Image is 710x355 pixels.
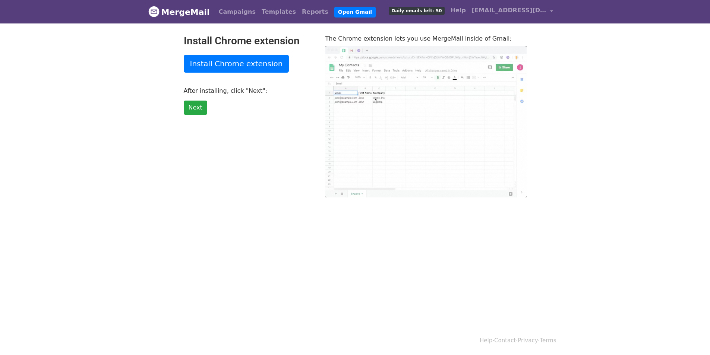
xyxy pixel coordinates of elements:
span: [EMAIL_ADDRESS][DOMAIN_NAME] [472,6,546,15]
a: Terms [540,337,556,344]
a: Reports [299,4,331,19]
a: Install Chrome extension [184,55,289,73]
img: MergeMail logo [148,6,160,17]
h2: Install Chrome extension [184,35,314,47]
a: Templates [259,4,299,19]
a: MergeMail [148,4,210,20]
a: Help [448,3,469,18]
a: Privacy [518,337,538,344]
a: Help [480,337,492,344]
a: Next [184,101,207,115]
a: [EMAIL_ADDRESS][DOMAIN_NAME] [469,3,556,20]
a: Contact [494,337,516,344]
p: After installing, click "Next": [184,87,314,95]
a: Open Gmail [334,7,376,18]
span: Daily emails left: 50 [389,7,444,15]
p: The Chrome extension lets you use MergeMail inside of Gmail: [325,35,527,42]
a: Campaigns [216,4,259,19]
a: Daily emails left: 50 [386,3,447,18]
